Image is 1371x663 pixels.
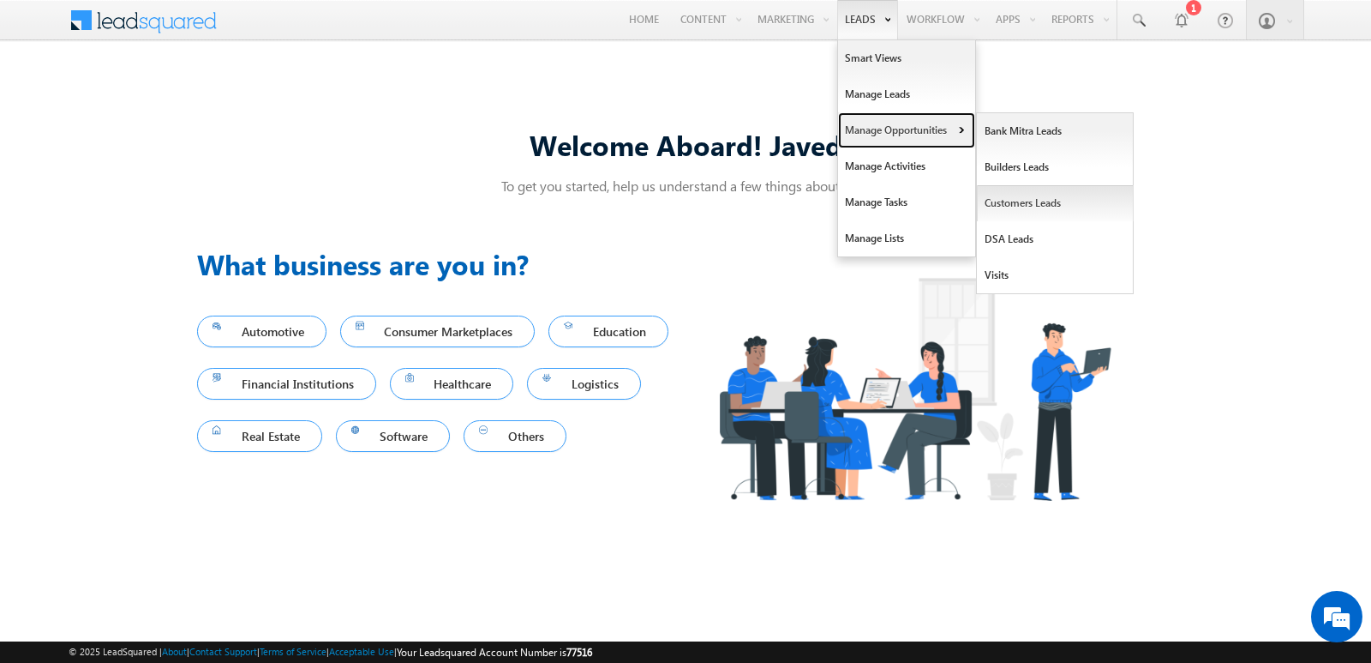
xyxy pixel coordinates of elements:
span: Healthcare [405,372,499,395]
span: Others [479,425,551,448]
span: © 2025 LeadSquared | | | | | [69,644,592,660]
div: Chat with us now [89,90,288,112]
div: Minimize live chat window [281,9,322,50]
span: Real Estate [213,425,307,448]
a: About [162,646,187,657]
h3: What business are you in? [197,244,685,285]
span: Financial Institutions [213,372,361,395]
img: d_60004797649_company_0_60004797649 [29,90,72,112]
span: Logistics [542,372,626,395]
span: 77516 [566,646,592,659]
div: Welcome Aboard! Javed [197,126,1174,163]
a: Builders Leads [977,149,1134,185]
span: Software [351,425,435,448]
span: Education [564,320,653,343]
img: Industry.png [685,244,1143,534]
a: DSA Leads [977,221,1134,257]
span: Consumer Marketplaces [356,320,520,343]
span: Automotive [213,320,311,343]
em: Start Chat [233,528,311,551]
span: Your Leadsquared Account Number is [397,646,592,659]
a: Visits [977,257,1134,293]
a: Customers Leads [977,185,1134,221]
a: Manage Lists [838,220,975,256]
a: Terms of Service [260,646,326,657]
a: Contact Support [189,646,257,657]
p: To get you started, help us understand a few things about you! [197,177,1174,195]
textarea: Type your message and hit 'Enter' [22,159,313,514]
a: Smart Views [838,40,975,76]
a: Manage Opportunities [838,112,975,148]
a: Bank Mitra Leads [977,113,1134,149]
a: Manage Tasks [838,184,975,220]
a: Acceptable Use [329,646,394,657]
a: Manage Activities [838,148,975,184]
a: Manage Leads [838,76,975,112]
